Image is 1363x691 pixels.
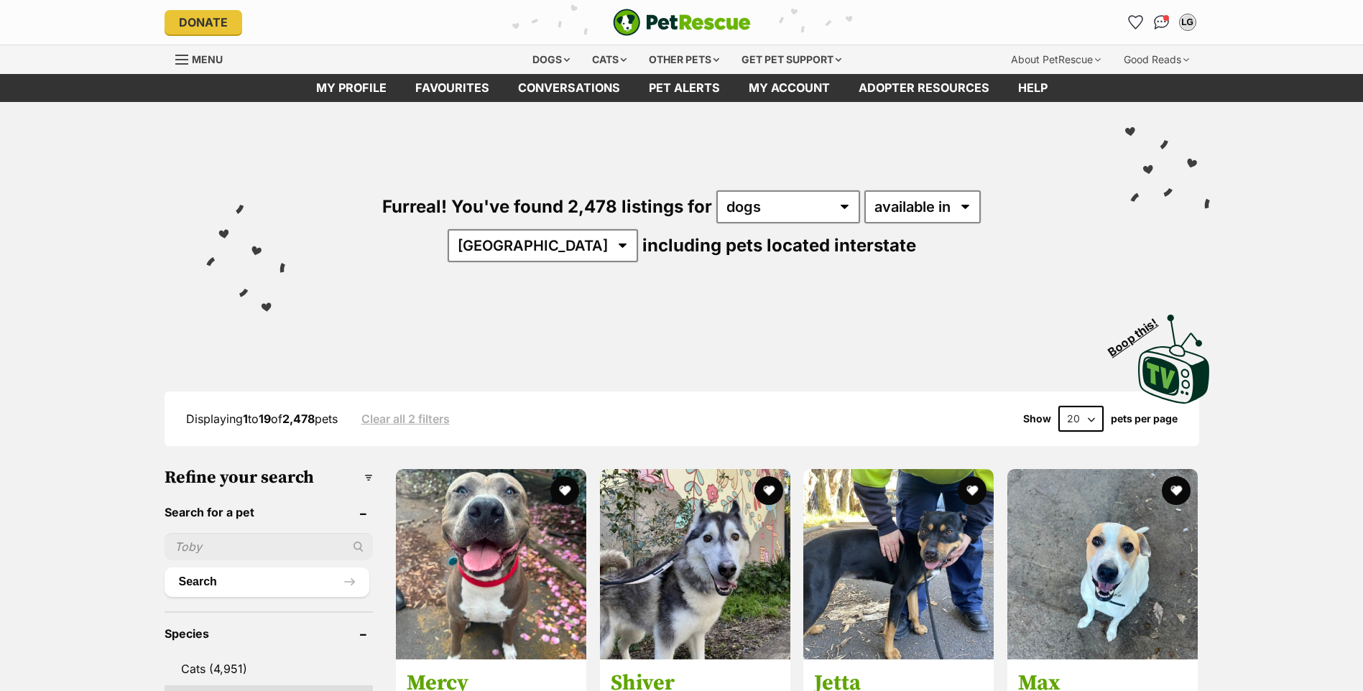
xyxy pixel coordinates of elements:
[1004,74,1062,102] a: Help
[1114,45,1199,74] div: Good Reads
[1138,315,1210,404] img: PetRescue TV logo
[175,45,233,71] a: Menu
[1181,15,1195,29] div: LG
[1111,413,1178,425] label: pets per page
[165,10,242,34] a: Donate
[1138,302,1210,407] a: Boop this!
[186,412,338,426] span: Displaying to of pets
[282,412,315,426] strong: 2,478
[165,567,369,596] button: Search
[165,627,373,640] header: Species
[361,412,450,425] a: Clear all 2 filters
[642,235,916,256] span: including pets located interstate
[401,74,504,102] a: Favourites
[243,412,248,426] strong: 1
[1150,11,1173,34] a: Conversations
[639,45,729,74] div: Other pets
[844,74,1004,102] a: Adopter resources
[1001,45,1111,74] div: About PetRescue
[803,469,994,659] img: Jetta - Rottweiler x Australian Kelpie Dog
[165,533,373,560] input: Toby
[302,74,401,102] a: My profile
[550,476,579,505] button: favourite
[396,469,586,659] img: Mercy - American Staffordshire Terrier Dog
[1105,307,1171,358] span: Boop this!
[958,476,987,505] button: favourite
[582,45,637,74] div: Cats
[259,412,271,426] strong: 19
[1124,11,1147,34] a: Favourites
[1023,413,1051,425] span: Show
[165,654,373,684] a: Cats (4,951)
[1007,469,1198,659] img: Max - Staffordshire Bull Terrier Dog
[522,45,580,74] div: Dogs
[1124,11,1199,34] ul: Account quick links
[1176,11,1199,34] button: My account
[613,9,751,36] img: logo-e224e6f780fb5917bec1dbf3a21bbac754714ae5b6737aabdf751b685950b380.svg
[613,9,751,36] a: PetRescue
[754,476,782,505] button: favourite
[1154,15,1169,29] img: chat-41dd97257d64d25036548639549fe6c8038ab92f7586957e7f3b1b290dea8141.svg
[382,196,712,217] span: Furreal! You've found 2,478 listings for
[192,53,223,65] span: Menu
[734,74,844,102] a: My account
[600,469,790,659] img: Shiver - Alaskan Husky Dog
[504,74,634,102] a: conversations
[165,506,373,519] header: Search for a pet
[634,74,734,102] a: Pet alerts
[731,45,851,74] div: Get pet support
[165,468,373,488] h3: Refine your search
[1162,476,1191,505] button: favourite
